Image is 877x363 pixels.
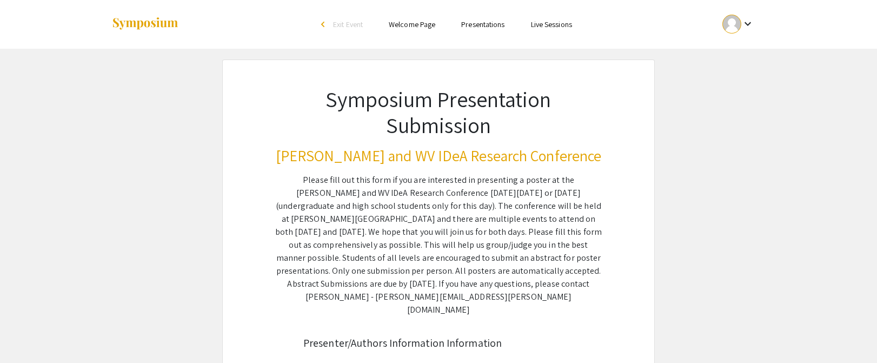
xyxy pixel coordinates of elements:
[111,17,179,31] img: Symposium by ForagerOne
[321,21,328,28] div: arrow_back_ios
[711,12,766,36] button: Expand account dropdown
[303,335,574,351] div: Presenter/Authors Information Information
[741,17,754,30] mat-icon: Expand account dropdown
[531,19,572,29] a: Live Sessions
[461,19,504,29] a: Presentations
[275,147,602,165] h3: [PERSON_NAME] and WV IDeA Research Conference
[275,86,602,138] h1: Symposium Presentation Submission
[389,19,435,29] a: Welcome Page
[275,174,602,316] div: Please fill out this form if you are interested in presenting a poster at the [PERSON_NAME] and W...
[333,19,363,29] span: Exit Event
